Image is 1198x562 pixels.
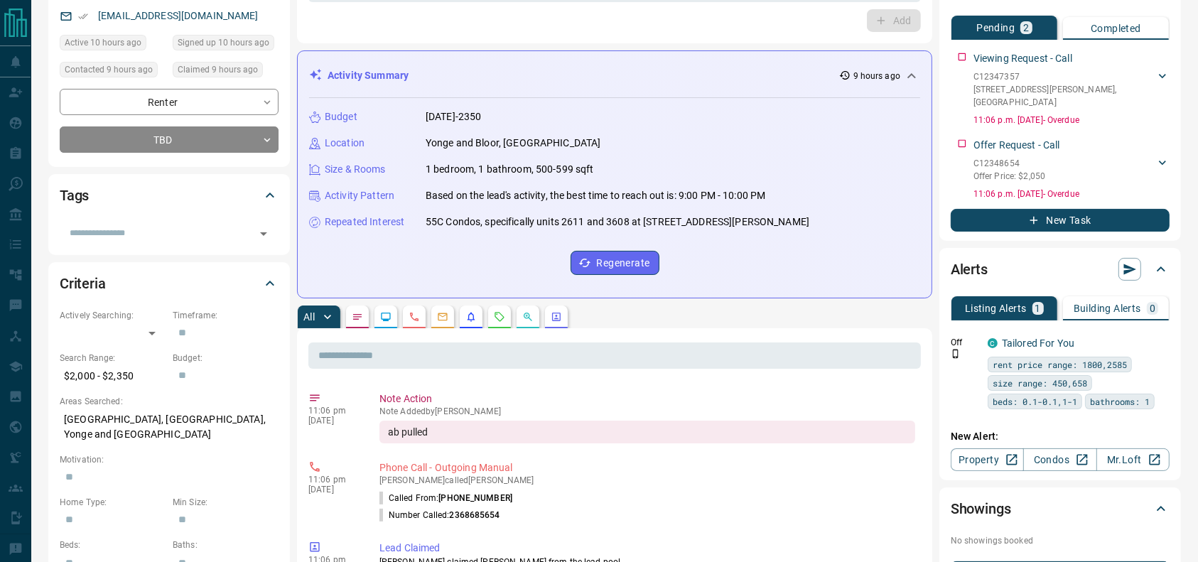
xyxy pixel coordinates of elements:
p: Timeframe: [173,309,279,322]
svg: Push Notification Only [951,349,961,359]
p: No showings booked [951,534,1170,547]
p: 11:06 pm [308,406,358,416]
p: 1 [1035,303,1041,313]
p: Areas Searched: [60,395,279,408]
div: C12348654Offer Price: $2,050 [973,154,1170,185]
span: Active 10 hours ago [65,36,141,50]
p: Offer Price: $2,050 [973,170,1045,183]
div: TBD [60,126,279,153]
div: Mon Aug 18 2025 [60,35,166,55]
p: 11:06 pm [308,475,358,485]
p: [PERSON_NAME] called [PERSON_NAME] [379,475,915,485]
p: 11:06 p.m. [DATE] - Overdue [973,114,1170,126]
svg: Requests [494,311,505,323]
button: Open [254,224,274,244]
span: bathrooms: 1 [1090,394,1150,409]
a: Tailored For You [1002,337,1074,349]
p: C12348654 [973,157,1045,170]
p: Baths: [173,539,279,551]
p: Listing Alerts [965,303,1027,313]
div: C12347357[STREET_ADDRESS][PERSON_NAME],[GEOGRAPHIC_DATA] [973,67,1170,112]
p: 1 bedroom, 1 bathroom, 500-599 sqft [426,162,594,177]
p: Lead Claimed [379,541,915,556]
p: [GEOGRAPHIC_DATA], [GEOGRAPHIC_DATA], Yonge and [GEOGRAPHIC_DATA] [60,408,279,446]
p: Activity Summary [328,68,409,83]
p: Activity Pattern [325,188,394,203]
p: New Alert: [951,429,1170,444]
p: Home Type: [60,496,166,509]
div: Tags [60,178,279,212]
p: Min Size: [173,496,279,509]
h2: Showings [951,497,1011,520]
div: Mon Aug 18 2025 [173,62,279,82]
p: Yonge and Bloor, [GEOGRAPHIC_DATA] [426,136,600,151]
span: [PHONE_NUMBER] [438,493,512,503]
p: [DATE] [308,485,358,495]
div: Showings [951,492,1170,526]
div: Mon Aug 18 2025 [173,35,279,55]
p: Off [951,336,979,349]
p: Viewing Request - Call [973,51,1072,66]
h2: Tags [60,184,89,207]
p: Repeated Interest [325,215,404,229]
span: rent price range: 1800,2585 [993,357,1127,372]
svg: Lead Browsing Activity [380,311,392,323]
svg: Email Verified [78,11,88,21]
h2: Criteria [60,272,106,295]
span: 2368685654 [450,510,500,520]
p: Called From: [379,492,512,504]
span: Signed up 10 hours ago [178,36,269,50]
div: Criteria [60,266,279,301]
span: Contacted 9 hours ago [65,63,153,77]
p: Budget [325,109,357,124]
svg: Emails [437,311,448,323]
p: Actively Searching: [60,309,166,322]
svg: Notes [352,311,363,323]
p: [DATE]-2350 [426,109,481,124]
svg: Calls [409,311,420,323]
svg: Agent Actions [551,311,562,323]
a: [EMAIL_ADDRESS][DOMAIN_NAME] [98,10,259,21]
p: $2,000 - $2,350 [60,364,166,388]
p: Location [325,136,365,151]
svg: Listing Alerts [465,311,477,323]
p: 9 hours ago [853,70,900,82]
a: Condos [1023,448,1096,471]
p: 0 [1150,303,1155,313]
p: 2 [1023,23,1029,33]
div: Alerts [951,252,1170,286]
div: condos.ca [988,338,998,348]
p: Search Range: [60,352,166,364]
p: Note Action [379,391,915,406]
p: Building Alerts [1074,303,1141,313]
p: Beds: [60,539,166,551]
p: C12347357 [973,70,1155,83]
div: ab pulled [379,421,915,443]
p: [STREET_ADDRESS][PERSON_NAME] , [GEOGRAPHIC_DATA] [973,83,1155,109]
p: 11:06 p.m. [DATE] - Overdue [973,188,1170,200]
p: Number Called: [379,509,500,522]
button: Regenerate [571,251,659,275]
p: Size & Rooms [325,162,386,177]
button: New Task [951,209,1170,232]
p: Note Added by [PERSON_NAME] [379,406,915,416]
p: Pending [976,23,1015,33]
svg: Opportunities [522,311,534,323]
p: 55C Condos, specifically units 2611 and 3608 at [STREET_ADDRESS][PERSON_NAME] [426,215,809,229]
p: All [303,312,315,322]
a: Mr.Loft [1096,448,1170,471]
h2: Alerts [951,258,988,281]
p: Phone Call - Outgoing Manual [379,460,915,475]
span: size range: 450,658 [993,376,1087,390]
p: Offer Request - Call [973,138,1060,153]
p: Motivation: [60,453,279,466]
a: Property [951,448,1024,471]
div: Renter [60,89,279,115]
p: Budget: [173,352,279,364]
div: Activity Summary9 hours ago [309,63,920,89]
p: [DATE] [308,416,358,426]
p: Based on the lead's activity, the best time to reach out is: 9:00 PM - 10:00 PM [426,188,765,203]
div: Mon Aug 18 2025 [60,62,166,82]
span: beds: 0.1-0.1,1-1 [993,394,1077,409]
p: Completed [1091,23,1141,33]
